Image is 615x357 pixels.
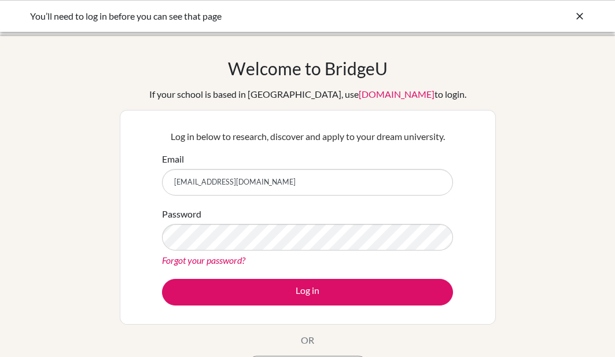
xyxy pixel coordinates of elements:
a: Forgot your password? [162,255,245,266]
label: Password [162,207,201,221]
p: OR [301,333,314,347]
div: You’ll need to log in before you can see that page [30,9,412,23]
h1: Welcome to BridgeU [228,58,388,79]
p: Log in below to research, discover and apply to your dream university. [162,130,453,143]
a: [DOMAIN_NAME] [359,89,434,100]
button: Log in [162,279,453,306]
label: Email [162,152,184,166]
div: If your school is based in [GEOGRAPHIC_DATA], use to login. [149,87,466,101]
